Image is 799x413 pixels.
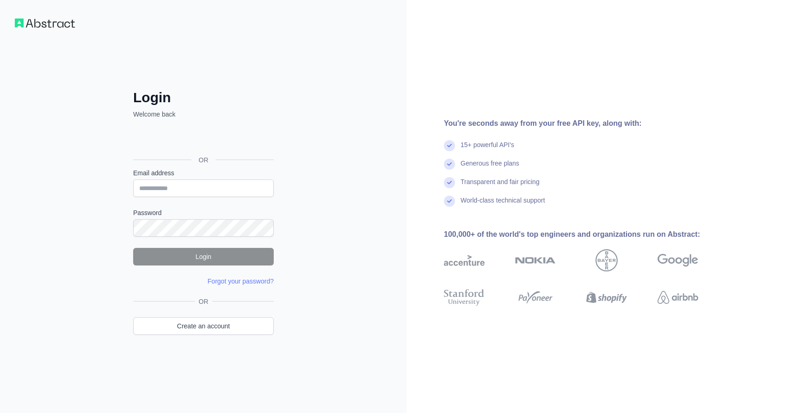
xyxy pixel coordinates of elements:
[658,287,698,308] img: airbnb
[133,208,274,217] label: Password
[133,110,274,119] p: Welcome back
[444,118,728,129] div: You're seconds away from your free API key, along with:
[515,287,556,308] img: payoneer
[15,18,75,28] img: Workflow
[658,249,698,271] img: google
[133,89,274,106] h2: Login
[444,249,485,271] img: accenture
[129,129,277,149] iframe: Sign in with Google Button
[461,196,545,214] div: World-class technical support
[461,140,514,159] div: 15+ powerful API's
[596,249,618,271] img: bayer
[444,177,455,188] img: check mark
[444,287,485,308] img: stanford university
[461,177,540,196] div: Transparent and fair pricing
[444,159,455,170] img: check mark
[195,297,212,306] span: OR
[444,229,728,240] div: 100,000+ of the world's top engineers and organizations run on Abstract:
[444,196,455,207] img: check mark
[133,317,274,335] a: Create an account
[133,168,274,178] label: Email address
[461,159,519,177] div: Generous free plans
[586,287,627,308] img: shopify
[191,155,216,165] span: OR
[208,277,274,285] a: Forgot your password?
[133,248,274,265] button: Login
[444,140,455,151] img: check mark
[515,249,556,271] img: nokia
